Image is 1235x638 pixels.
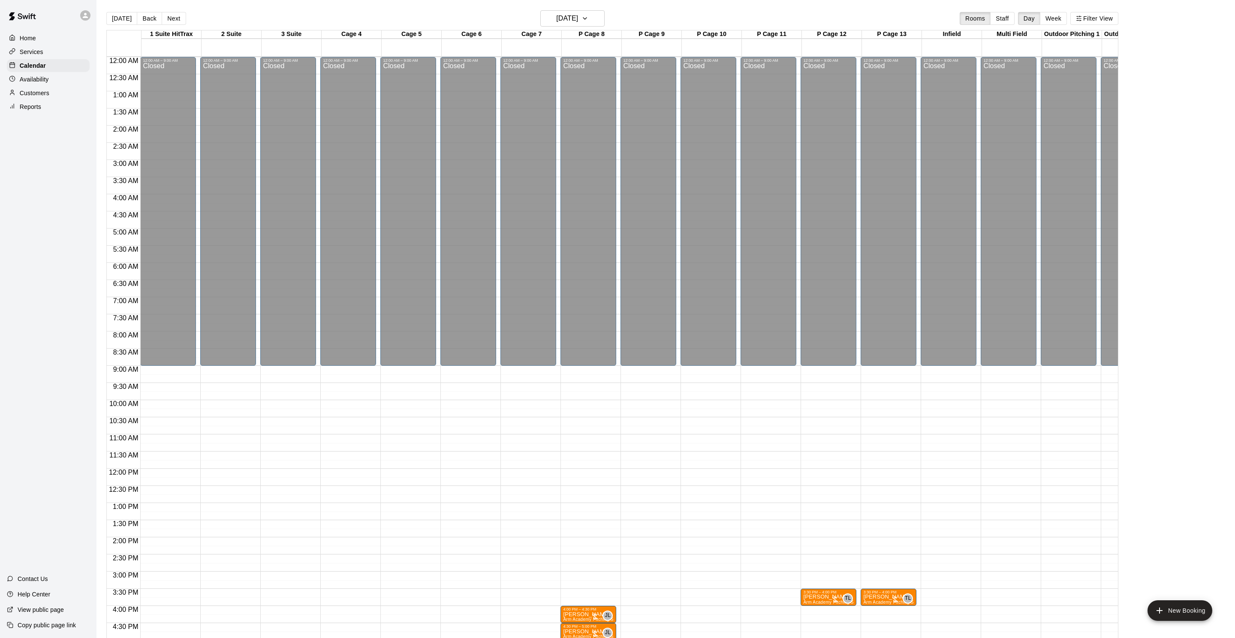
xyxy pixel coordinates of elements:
button: [DATE] [106,12,137,25]
div: Closed [203,63,253,369]
div: 12:00 AM – 9:00 AM [803,58,854,63]
div: Calendar [7,59,90,72]
span: 3:00 AM [111,160,141,167]
div: 12:00 AM – 9:00 AM: Closed [621,57,676,366]
span: 1:00 AM [111,91,141,99]
span: Arm Academy Pitching Session 30 min - Pitching [803,600,903,605]
span: 2:00 PM [111,537,141,545]
span: 1:30 AM [111,108,141,116]
p: Customers [20,89,49,97]
div: 12:00 AM – 9:00 AM: Closed [440,57,496,366]
div: 12:00 AM – 9:00 AM: Closed [380,57,436,366]
div: P Cage 13 [862,30,922,39]
span: Tyler Levine [906,593,913,604]
p: Calendar [20,61,46,70]
span: TL [905,594,911,603]
a: Services [7,45,90,58]
p: Services [20,48,43,56]
div: 12:00 AM – 9:00 AM: Closed [861,57,916,366]
div: Closed [803,63,854,369]
span: 2:30 AM [111,143,141,150]
div: 12:00 AM – 9:00 AM [263,58,313,63]
p: Availability [20,75,49,84]
div: Reports [7,100,90,113]
span: 11:30 AM [107,451,141,459]
div: 12:00 AM – 9:00 AM [383,58,434,63]
div: Closed [683,63,734,369]
span: 5:00 AM [111,229,141,236]
span: 1:30 PM [111,520,141,527]
span: 12:00 PM [107,469,140,476]
div: 3:30 PM – 4:00 PM [803,590,854,594]
span: 6:00 AM [111,263,141,270]
button: [DATE] [540,10,605,27]
span: 3:00 PM [111,572,141,579]
div: 12:00 AM – 9:00 AM: Closed [681,57,736,366]
button: Day [1018,12,1040,25]
div: Closed [263,63,313,369]
div: P Cage 8 [562,30,622,39]
a: Availability [7,73,90,86]
div: P Cage 11 [742,30,802,39]
div: 12:00 AM – 9:00 AM [323,58,374,63]
div: 3:30 PM – 4:00 PM: Arm Academy Pitching Session 30 min - Pitching [861,589,916,606]
div: Multi Field [982,30,1042,39]
span: 5:30 AM [111,246,141,253]
span: 10:30 AM [107,417,141,424]
div: 12:00 AM – 9:00 AM: Closed [200,57,256,366]
div: 12:00 AM – 9:00 AM: Closed [921,57,976,366]
div: Closed [923,63,974,369]
div: 12:00 AM – 9:00 AM: Closed [140,57,196,366]
div: Closed [503,63,554,369]
span: 3:30 AM [111,177,141,184]
div: 12:00 AM – 9:00 AM [203,58,253,63]
span: 3:30 PM [111,589,141,596]
div: 4:00 PM – 4:30 PM: Arm Academy Pitching Session 30 min - Pitching [560,606,616,623]
button: Back [137,12,162,25]
div: Closed [323,63,374,369]
div: Outdoor Pitching 2 [1102,30,1162,39]
div: 12:00 AM – 9:00 AM: Closed [260,57,316,366]
div: 3:30 PM – 4:00 PM: Arm Academy Pitching Session 30 min - Pitching [801,589,856,606]
div: P Cage 9 [622,30,682,39]
div: 3:30 PM – 4:00 PM [863,590,914,594]
span: 1:00 PM [111,503,141,510]
span: 4:00 AM [111,194,141,202]
div: 12:00 AM – 9:00 AM: Closed [801,57,856,366]
div: Outdoor Pitching 1 [1042,30,1102,39]
div: 12:00 AM – 9:00 AM: Closed [320,57,376,366]
div: Closed [1103,63,1154,369]
span: 2:00 AM [111,126,141,133]
div: P Cage 10 [682,30,742,39]
div: 12:00 AM – 9:00 AM [503,58,554,63]
div: Closed [1043,63,1094,369]
span: Arm Academy Pitching Session 30 min - Pitching [863,600,963,605]
button: Rooms [960,12,991,25]
span: Arm Academy Pitching Session 30 min - Pitching [563,617,663,622]
span: 8:00 AM [111,331,141,339]
div: Johnnie Larossa [602,628,613,638]
span: TL [845,594,851,603]
p: View public page [18,605,64,614]
div: Cage 7 [502,30,562,39]
a: Customers [7,87,90,99]
div: Johnnie Larossa [602,611,613,621]
div: 12:00 AM – 9:00 AM [863,58,914,63]
div: Closed [443,63,494,369]
button: Staff [990,12,1015,25]
div: Closed [383,63,434,369]
div: Closed [563,63,614,369]
div: 12:00 AM – 9:00 AM: Closed [741,57,796,366]
p: Copy public page link [18,621,76,629]
span: 2:30 PM [111,554,141,562]
div: 12:00 AM – 9:00 AM [743,58,794,63]
div: 12:00 AM – 9:00 AM [683,58,734,63]
div: Closed [743,63,794,369]
span: Tyler Levine [846,593,853,604]
p: Home [20,34,36,42]
span: 12:30 AM [107,74,141,81]
div: Cage 5 [382,30,442,39]
p: Help Center [18,590,50,599]
div: Closed [983,63,1034,369]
